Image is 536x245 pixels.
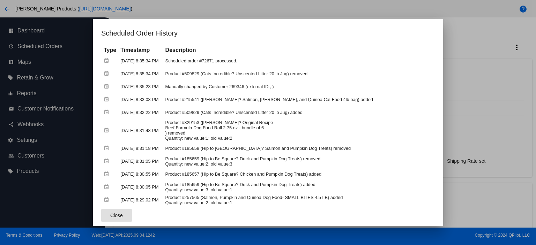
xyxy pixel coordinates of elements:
th: Description [164,46,434,54]
mat-icon: event [104,55,112,66]
mat-icon: event [104,143,112,154]
td: Product #215541 ([PERSON_NAME]? Salmon, [PERSON_NAME], and Quinoa Cat Food 4lb bag) added [164,93,434,106]
td: [DATE] 8:31:18 PM [119,142,163,154]
td: [DATE] 8:29:02 PM [119,194,163,206]
span: Close [110,213,123,218]
h1: Scheduled Order History [101,28,435,39]
mat-icon: event [104,107,112,118]
td: [DATE] 8:31:05 PM [119,155,163,167]
td: Scheduled order #72671 processed. [164,55,434,67]
td: Product #185657 (Hip to Be Square? Chicken and Pumpkin Dog Treats) added [164,168,434,180]
th: Timestamp [119,46,163,54]
td: [DATE] 8:32:22 PM [119,106,163,118]
mat-icon: event [104,81,112,92]
td: Product #185659 (Hip to Be Square? Duck and Pumpkin Dog Treats) removed Quantity: new value:2; ol... [164,155,434,167]
td: Manually changed by Customer 269346 (external ID , ) [164,81,434,93]
td: Product #185658 (Hip to [GEOGRAPHIC_DATA]? Salmon and Pumpkin Dog Treats) removed [164,142,434,154]
mat-icon: event [104,125,112,136]
td: Product #185659 (Hip to Be Square? Duck and Pumpkin Dog Treats) added Quantity: new value:3; old ... [164,181,434,193]
td: [DATE] 8:31:48 PM [119,119,163,141]
td: Product #509829 (Cats Incredible? Unscented Litter 20 lb Jug) removed [164,68,434,80]
td: [DATE] 8:35:34 PM [119,55,163,67]
mat-icon: event [104,68,112,79]
mat-icon: event [104,182,112,192]
td: [DATE] 8:30:55 PM [119,168,163,180]
mat-icon: event [104,169,112,179]
td: Product #257565 (Salmon, Pumpkin and Quinoa Dog Food- SMALL BITES 4.5 LB) added Quantity: new val... [164,194,434,206]
td: [DATE] 8:30:05 PM [119,181,163,193]
mat-icon: event [104,194,112,205]
th: Type [102,46,118,54]
td: [DATE] 8:35:23 PM [119,81,163,93]
mat-icon: event [104,156,112,167]
td: Product #329153 ([PERSON_NAME]? Original Recipe Beef Formula Dog Food Roll 2.75 oz - bundle of 6 ... [164,119,434,141]
button: Close dialog [101,209,132,222]
td: Product #509829 (Cats Incredible? Unscented Litter 20 lb Jug) added [164,106,434,118]
mat-icon: event [104,94,112,105]
td: [DATE] 8:33:03 PM [119,93,163,106]
td: [DATE] 8:35:34 PM [119,68,163,80]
